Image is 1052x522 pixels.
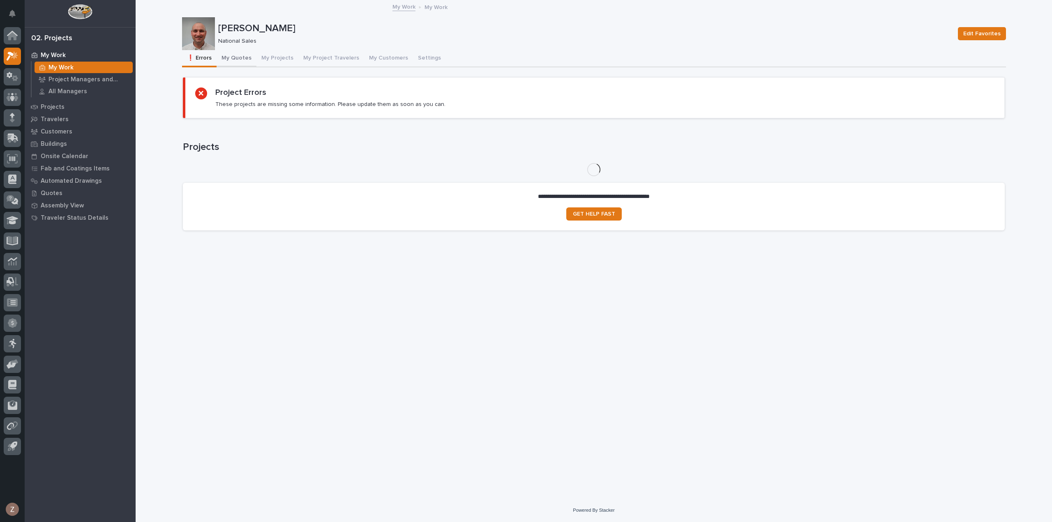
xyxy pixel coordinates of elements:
[25,49,136,61] a: My Work
[41,214,108,222] p: Traveler Status Details
[364,50,413,67] button: My Customers
[218,38,948,45] p: National Sales
[25,212,136,224] a: Traveler Status Details
[68,4,92,19] img: Workspace Logo
[573,508,614,513] a: Powered By Stacker
[963,29,1001,39] span: Edit Favorites
[41,165,110,172] p: Fab and Coatings Items
[218,23,951,34] p: [PERSON_NAME]
[41,153,88,160] p: Onsite Calendar
[25,199,136,212] a: Assembly View
[41,177,102,185] p: Automated Drawings
[25,113,136,125] a: Travelers
[424,2,448,11] p: My Work
[413,50,446,67] button: Settings
[48,88,87,95] p: All Managers
[215,101,445,108] p: These projects are missing some information. Please update them as soon as you can.
[958,27,1006,40] button: Edit Favorites
[48,64,74,71] p: My Work
[31,34,72,43] div: 02. Projects
[41,140,67,148] p: Buildings
[25,150,136,162] a: Onsite Calendar
[41,128,72,136] p: Customers
[183,141,1005,153] h1: Projects
[215,87,266,97] h2: Project Errors
[25,162,136,175] a: Fab and Coatings Items
[41,116,69,123] p: Travelers
[25,187,136,199] a: Quotes
[392,2,415,11] a: My Work
[4,501,21,518] button: users-avatar
[182,50,217,67] button: ❗ Errors
[566,207,622,221] a: GET HELP FAST
[41,52,66,59] p: My Work
[41,103,65,111] p: Projects
[256,50,298,67] button: My Projects
[25,125,136,138] a: Customers
[25,101,136,113] a: Projects
[4,5,21,22] button: Notifications
[32,74,136,85] a: Project Managers and Engineers
[217,50,256,67] button: My Quotes
[298,50,364,67] button: My Project Travelers
[10,10,21,23] div: Notifications
[41,202,84,209] p: Assembly View
[32,85,136,97] a: All Managers
[25,175,136,187] a: Automated Drawings
[41,190,62,197] p: Quotes
[48,76,129,83] p: Project Managers and Engineers
[32,62,136,73] a: My Work
[25,138,136,150] a: Buildings
[573,211,615,217] span: GET HELP FAST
